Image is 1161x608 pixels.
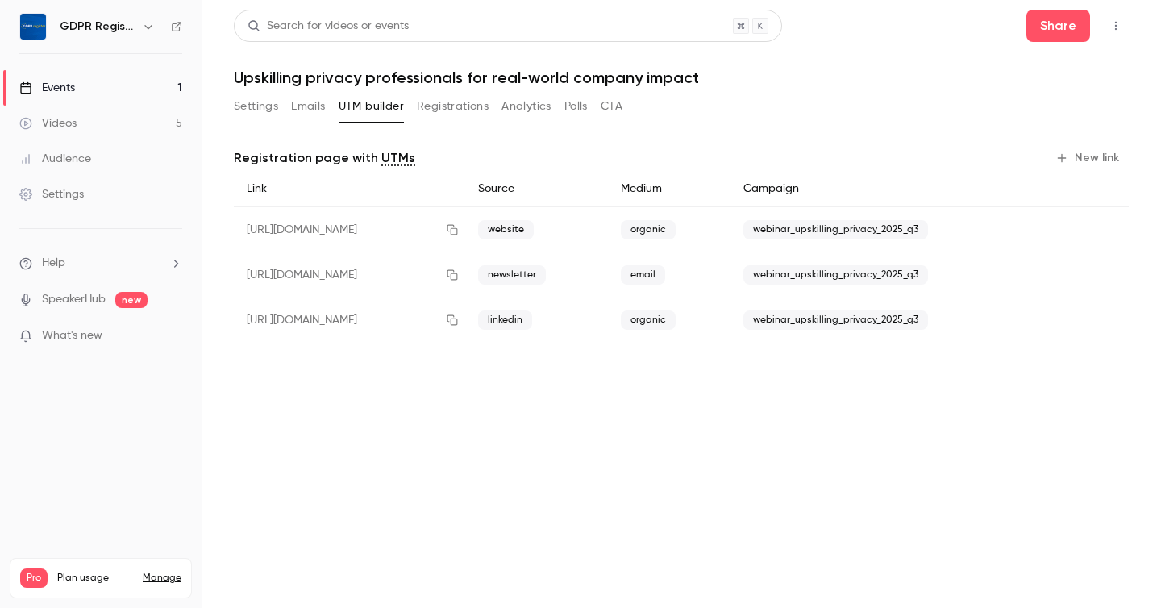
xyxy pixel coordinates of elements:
[381,148,415,168] a: UTMs
[143,572,181,585] a: Manage
[42,327,102,344] span: What's new
[564,94,588,119] button: Polls
[621,310,676,330] span: organic
[730,171,1051,207] div: Campaign
[234,207,465,253] div: [URL][DOMAIN_NAME]
[501,94,551,119] button: Analytics
[234,252,465,298] div: [URL][DOMAIN_NAME]
[234,68,1129,87] h1: Upskilling privacy professionals for real-world company impact
[1026,10,1090,42] button: Share
[234,148,415,168] p: Registration page with
[478,265,546,285] span: newsletter
[19,80,75,96] div: Events
[42,255,65,272] span: Help
[19,151,91,167] div: Audience
[19,115,77,131] div: Videos
[234,171,465,207] div: Link
[42,291,106,308] a: SpeakerHub
[234,298,465,343] div: [URL][DOMAIN_NAME]
[608,171,730,207] div: Medium
[478,310,532,330] span: linkedin
[743,265,928,285] span: webinar_upskilling_privacy_2025_q3
[291,94,325,119] button: Emails
[417,94,489,119] button: Registrations
[743,310,928,330] span: webinar_upskilling_privacy_2025_q3
[621,265,665,285] span: email
[115,292,148,308] span: new
[339,94,404,119] button: UTM builder
[248,18,409,35] div: Search for videos or events
[743,220,928,239] span: webinar_upskilling_privacy_2025_q3
[20,14,46,40] img: GDPR Register
[465,171,607,207] div: Source
[19,186,84,202] div: Settings
[57,572,133,585] span: Plan usage
[234,94,278,119] button: Settings
[621,220,676,239] span: organic
[20,568,48,588] span: Pro
[60,19,135,35] h6: GDPR Register
[601,94,622,119] button: CTA
[19,255,182,272] li: help-dropdown-opener
[1049,145,1129,171] button: New link
[478,220,534,239] span: website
